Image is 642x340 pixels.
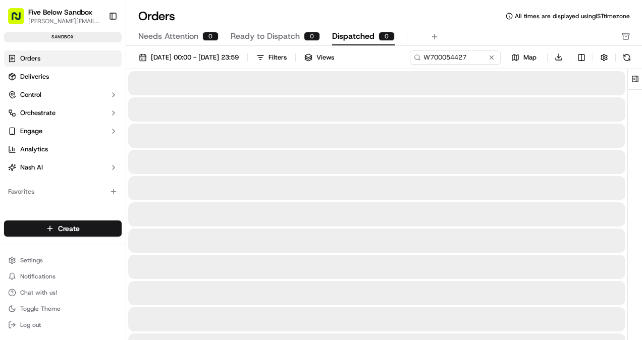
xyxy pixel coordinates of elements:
img: 1736555255976-a54dd68f-1ca7-489b-9aae-adbdc363a1c4 [10,96,28,114]
button: Filters [252,50,291,65]
div: 💻 [85,147,93,155]
input: Got a question? Start typing here... [26,65,182,75]
div: Favorites [4,184,122,200]
button: Refresh [620,50,634,65]
a: Orders [4,50,122,67]
span: Ready to Dispatch [231,30,300,42]
a: Analytics [4,141,122,157]
button: Five Below Sandbox[PERSON_NAME][EMAIL_ADDRESS][DOMAIN_NAME] [4,4,104,28]
img: Nash [10,10,30,30]
div: 0 [304,32,320,41]
button: Control [4,87,122,103]
span: Chat with us! [20,289,57,297]
span: Needs Attention [138,30,198,42]
span: Knowledge Base [20,146,77,156]
button: Start new chat [172,99,184,111]
span: Control [20,90,41,99]
button: [PERSON_NAME][EMAIL_ADDRESS][DOMAIN_NAME] [28,17,100,25]
span: Map [523,53,537,62]
a: Powered byPylon [71,170,122,178]
button: [DATE] 00:00 - [DATE] 23:59 [134,50,243,65]
span: Notifications [20,272,56,280]
div: We're available if you need us! [34,106,128,114]
span: Orders [20,54,40,63]
button: Nash AI [4,159,122,176]
span: Orchestrate [20,108,56,118]
p: Welcome 👋 [10,40,184,56]
button: Toggle Theme [4,302,122,316]
span: Settings [20,256,43,264]
div: sandbox [4,32,122,42]
span: [DATE] 00:00 - [DATE] 23:59 [151,53,239,62]
button: Map [505,51,543,64]
span: Analytics [20,145,48,154]
div: Available Products [4,208,122,224]
h1: Orders [138,8,175,24]
span: Views [316,53,334,62]
button: Engage [4,123,122,139]
button: Chat with us! [4,286,122,300]
button: Orchestrate [4,105,122,121]
span: Pylon [100,171,122,178]
button: Five Below Sandbox [28,7,92,17]
a: Deliveries [4,69,122,85]
span: Toggle Theme [20,305,61,313]
span: Deliveries [20,72,49,81]
span: Create [58,223,80,234]
div: 📗 [10,147,18,155]
a: 📗Knowledge Base [6,142,81,160]
span: Dispatched [332,30,375,42]
span: Nash AI [20,163,43,172]
div: 0 [202,32,219,41]
button: Settings [4,253,122,267]
span: API Documentation [95,146,162,156]
span: Log out [20,321,41,329]
button: Views [300,50,339,65]
input: Type to search [410,50,501,65]
span: All times are displayed using IST timezone [515,12,630,20]
button: Create [4,220,122,237]
button: Log out [4,318,122,332]
span: Engage [20,127,42,136]
div: Filters [269,53,287,62]
button: Notifications [4,269,122,284]
div: Start new chat [34,96,166,106]
a: 💻API Documentation [81,142,166,160]
div: 0 [379,32,395,41]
